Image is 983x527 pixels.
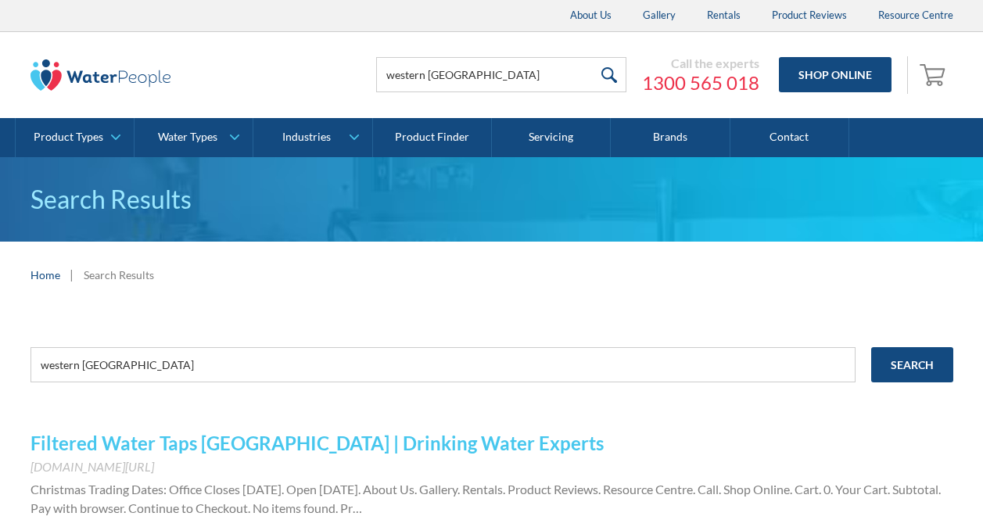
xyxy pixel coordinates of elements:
[376,57,626,92] input: Search products
[492,118,611,157] a: Servicing
[30,457,953,476] div: [DOMAIN_NAME][URL]
[353,500,362,515] span: …
[30,181,953,218] h1: Search Results
[916,56,953,94] a: Open cart
[135,118,253,157] a: Water Types
[30,59,171,91] img: The Water People
[920,62,949,87] img: shopping cart
[282,131,331,144] div: Industries
[730,118,849,157] a: Contact
[30,482,941,515] span: Christmas Trading Dates: Office Closes [DATE]. Open [DATE]. About Us. Gallery. Rentals. Product R...
[642,71,759,95] a: 1300 565 018
[30,267,60,283] a: Home
[16,118,134,157] a: Product Types
[642,56,759,71] div: Call the experts
[253,118,371,157] a: Industries
[158,131,217,144] div: Water Types
[84,267,154,283] div: Search Results
[779,57,892,92] a: Shop Online
[68,265,76,284] div: |
[611,118,730,157] a: Brands
[34,131,103,144] div: Product Types
[871,347,953,382] input: Search
[30,432,604,454] a: Filtered Water Taps [GEOGRAPHIC_DATA] | Drinking Water Experts
[373,118,492,157] a: Product Finder
[30,347,856,382] input: e.g. chilled water cooler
